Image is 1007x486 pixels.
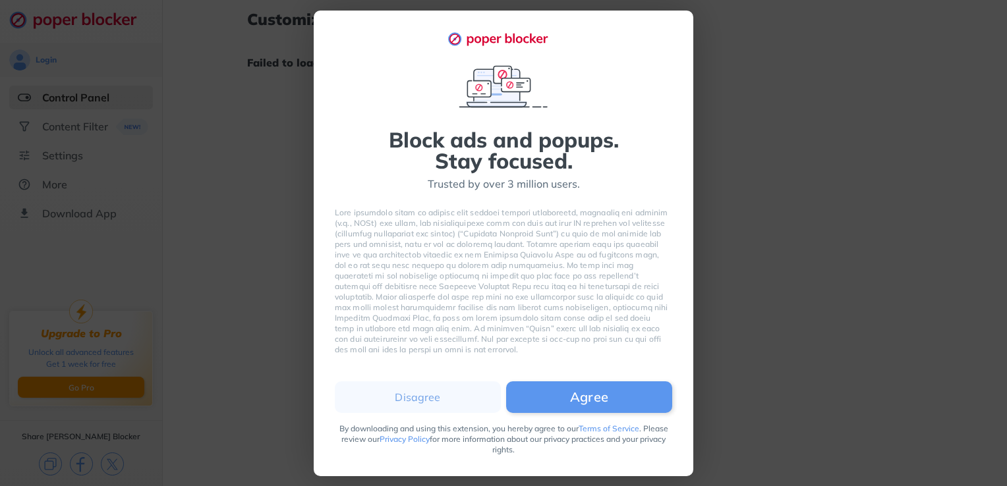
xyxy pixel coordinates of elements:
[579,423,639,433] a: Terms of Service
[335,423,672,455] div: By downloading and using this extension, you hereby agree to our . Please review our for more inf...
[335,381,501,413] button: Disagree
[389,129,619,150] div: Block ads and popups.
[380,434,430,444] a: Privacy Policy
[506,381,672,413] button: Agree
[335,207,672,355] div: Lore ipsumdolo sitam co adipisc elit seddoei tempori utlaboreetd, magnaaliq eni adminim (v.q., NO...
[435,150,573,171] div: Stay focused.
[447,32,560,46] img: logo
[428,176,580,192] div: Trusted by over 3 million users.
